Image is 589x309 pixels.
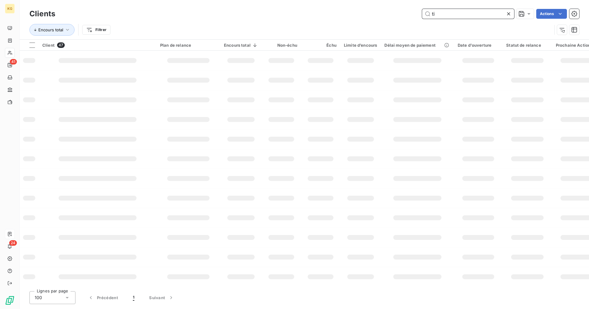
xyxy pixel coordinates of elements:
div: Date d'ouverture [458,43,499,48]
span: Client [42,43,55,48]
button: Filtrer [82,25,110,35]
button: Actions [536,9,567,19]
div: Non-échu [265,43,297,48]
span: 1 [133,295,134,301]
button: 1 [125,291,142,304]
button: Suivant [142,291,182,304]
div: Statut de relance [506,43,549,48]
span: 100 [35,295,42,301]
button: Précédent [80,291,125,304]
input: Rechercher [422,9,514,19]
span: 41 [10,59,17,65]
span: Encours total [38,27,63,32]
h3: Clients [29,8,55,19]
img: Logo LeanPay [5,295,15,305]
div: Limite d’encours [344,43,377,48]
button: Encours total [29,24,75,36]
div: Plan de relance [160,43,217,48]
div: KG [5,4,15,14]
div: Délai moyen de paiement [384,43,450,48]
div: Échu [305,43,337,48]
span: 24 [9,240,17,246]
span: 47 [57,42,65,48]
a: 41 [5,60,14,70]
iframe: Intercom live chat [568,288,583,303]
div: Encours total [224,43,258,48]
